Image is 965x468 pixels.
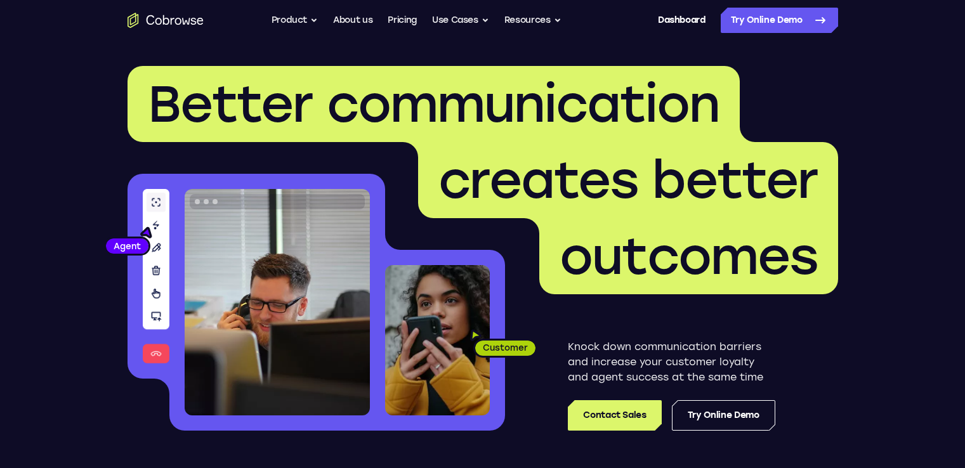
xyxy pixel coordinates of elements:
[148,74,719,134] span: Better communication
[672,400,775,431] a: Try Online Demo
[385,265,490,415] img: A customer holding their phone
[560,226,818,287] span: outcomes
[438,150,818,211] span: creates better
[432,8,489,33] button: Use Cases
[721,8,838,33] a: Try Online Demo
[128,13,204,28] a: Go to the home page
[272,8,318,33] button: Product
[568,400,661,431] a: Contact Sales
[185,189,370,415] img: A customer support agent talking on the phone
[333,8,372,33] a: About us
[388,8,417,33] a: Pricing
[568,339,775,385] p: Knock down communication barriers and increase your customer loyalty and agent success at the sam...
[504,8,561,33] button: Resources
[658,8,706,33] a: Dashboard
